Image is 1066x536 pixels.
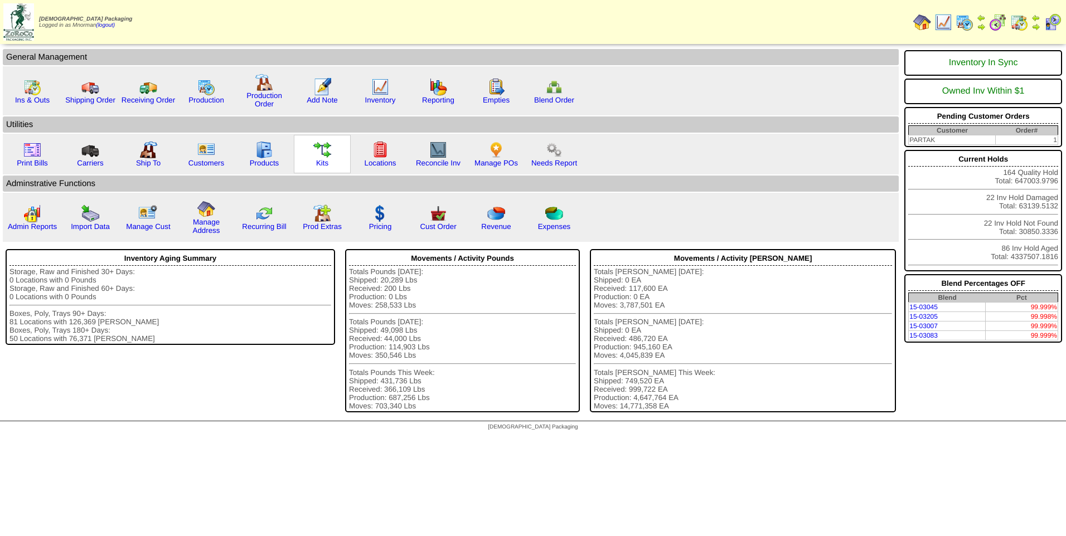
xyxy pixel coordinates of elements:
[908,81,1058,102] div: Owned Inv Within $1
[909,293,986,303] th: Blend
[1031,13,1040,22] img: arrowleft.gif
[429,78,447,96] img: graph.gif
[531,159,577,167] a: Needs Report
[96,22,115,28] a: (logout)
[986,321,1058,331] td: 99.999%
[139,78,157,96] img: truck2.gif
[303,222,342,231] a: Prod Extras
[197,141,215,159] img: customers.gif
[422,96,454,104] a: Reporting
[989,13,1007,31] img: calendarblend.gif
[996,126,1058,135] th: Order#
[909,303,938,311] a: 15-03045
[986,303,1058,312] td: 99.999%
[9,251,331,266] div: Inventory Aging Summary
[904,150,1062,271] div: 164 Quality Hold Total: 647003.9796 22 Inv Hold Damaged Total: 63139.5132 22 Inv Hold Not Found T...
[3,49,899,65] td: General Management
[316,159,328,167] a: Kits
[349,267,576,410] div: Totals Pounds [DATE]: Shipped: 20,289 Lbs Received: 200 Lbs Production: 0 Lbs Moves: 258,533 Lbs ...
[416,159,461,167] a: Reconcile Inv
[986,293,1058,303] th: Pct
[474,159,518,167] a: Manage POs
[908,152,1058,167] div: Current Holds
[9,267,331,343] div: Storage, Raw and Finished 30+ Days: 0 Locations with 0 Pounds Storage, Raw and Finished 60+ Days:...
[81,141,99,159] img: truck3.gif
[369,222,392,231] a: Pricing
[23,204,41,222] img: graph2.png
[545,141,563,159] img: workflow.png
[594,267,892,410] div: Totals [PERSON_NAME] [DATE]: Shipped: 0 EA Received: 117,600 EA Production: 0 EA Moves: 3,787,501...
[81,78,99,96] img: truck.gif
[255,204,273,222] img: reconcile.gif
[487,141,505,159] img: po.png
[77,159,103,167] a: Carriers
[488,424,578,430] span: [DEMOGRAPHIC_DATA] Packaging
[3,176,899,192] td: Adminstrative Functions
[908,52,1058,74] div: Inventory In Sync
[913,13,931,31] img: home.gif
[977,13,986,22] img: arrowleft.gif
[909,135,996,145] td: PARTAK
[371,78,389,96] img: line_graph.gif
[15,96,50,104] a: Ins & Outs
[429,141,447,159] img: line_graph2.gif
[429,204,447,222] img: cust_order.png
[545,204,563,222] img: pie_chart2.png
[534,96,574,104] a: Blend Order
[313,78,331,96] img: orders.gif
[313,141,331,159] img: workflow.gif
[909,322,938,330] a: 15-03007
[909,126,996,135] th: Customer
[122,96,175,104] a: Receiving Order
[365,96,396,104] a: Inventory
[313,204,331,222] img: prodextras.gif
[545,78,563,96] img: network.png
[3,116,899,133] td: Utilities
[39,16,132,28] span: Logged in as Mnorman
[956,13,973,31] img: calendarprod.gif
[594,251,892,266] div: Movements / Activity [PERSON_NAME]
[986,312,1058,321] td: 99.998%
[986,331,1058,340] td: 99.999%
[307,96,338,104] a: Add Note
[909,313,938,320] a: 15-03205
[1044,13,1062,31] img: calendarcustomer.gif
[8,222,57,231] a: Admin Reports
[188,159,224,167] a: Customers
[23,78,41,96] img: calendarinout.gif
[136,159,161,167] a: Ship To
[65,96,115,104] a: Shipping Order
[197,78,215,96] img: calendarprod.gif
[483,96,510,104] a: Empties
[197,200,215,218] img: home.gif
[250,159,279,167] a: Products
[349,251,576,266] div: Movements / Activity Pounds
[193,218,220,235] a: Manage Address
[1010,13,1028,31] img: calendarinout.gif
[934,13,952,31] img: line_graph.gif
[39,16,132,22] span: [DEMOGRAPHIC_DATA] Packaging
[977,22,986,31] img: arrowright.gif
[81,204,99,222] img: import.gif
[908,109,1058,124] div: Pending Customer Orders
[188,96,224,104] a: Production
[371,141,389,159] img: locations.gif
[138,204,159,222] img: managecust.png
[481,222,511,231] a: Revenue
[3,3,34,41] img: zoroco-logo-small.webp
[255,74,273,91] img: factory.gif
[538,222,571,231] a: Expenses
[371,204,389,222] img: dollar.gif
[909,332,938,339] a: 15-03083
[487,204,505,222] img: pie_chart.png
[71,222,110,231] a: Import Data
[139,141,157,159] img: factory2.gif
[17,159,48,167] a: Print Bills
[242,222,286,231] a: Recurring Bill
[23,141,41,159] img: invoice2.gif
[420,222,456,231] a: Cust Order
[255,141,273,159] img: cabinet.gif
[908,276,1058,291] div: Blend Percentages OFF
[487,78,505,96] img: workorder.gif
[1031,22,1040,31] img: arrowright.gif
